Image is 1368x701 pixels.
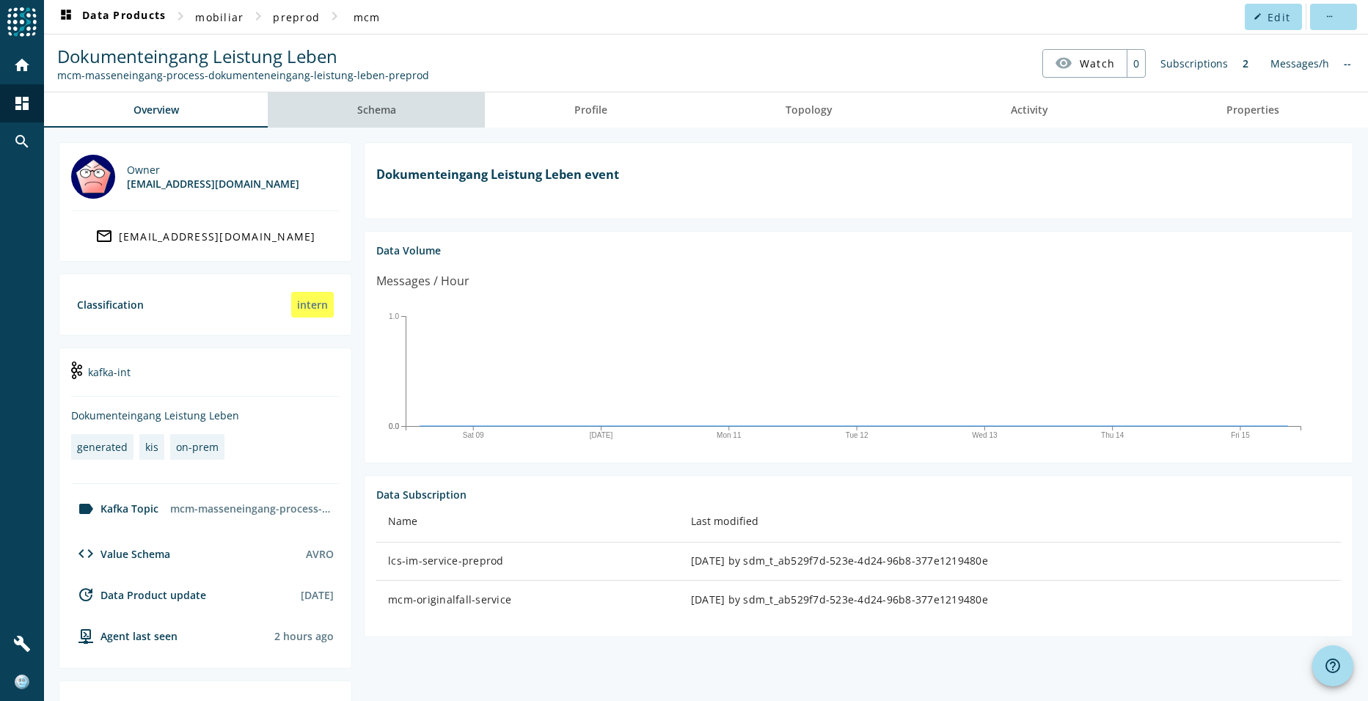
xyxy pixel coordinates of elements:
text: Fri 15 [1231,431,1250,439]
div: [EMAIL_ADDRESS][DOMAIN_NAME] [127,177,299,191]
mat-icon: edit [1254,12,1262,21]
img: mbx_301492@mobi.ch [71,155,115,199]
div: Dokumenteingang Leistung Leben [71,408,340,422]
text: [DATE] [590,431,613,439]
mat-icon: build [13,635,31,653]
div: [DATE] [301,588,334,602]
div: Kafka Topic: mcm-masseneingang-process-dokumenteneingang-leistung-leben-preprod [57,68,429,82]
div: Data Volume [376,243,1341,257]
text: Mon 11 [717,431,742,439]
span: Properties [1226,105,1279,115]
mat-icon: home [13,56,31,74]
div: 0 [1127,50,1145,77]
mat-icon: label [77,500,95,518]
span: Watch [1080,51,1115,76]
div: Owner [127,163,299,177]
div: Messages/h [1263,49,1336,78]
img: dd270a398ab3122b7d76a89635ce14c3 [15,675,29,689]
div: generated [77,440,128,454]
button: mcm [343,4,390,30]
span: Dokumenteingang Leistung Leben [57,44,337,68]
button: Data Products [51,4,172,30]
img: spoud-logo.svg [7,7,37,37]
div: mcm-originalfall-service [388,592,667,607]
div: No information [1336,49,1358,78]
text: Tue 12 [846,431,868,439]
div: agent-env-preprod [71,627,178,645]
div: Data Subscription [376,488,1341,502]
mat-icon: code [77,545,95,562]
div: Agents typically reports every 15min to 1h [274,629,334,643]
div: kafka-int [71,360,340,397]
img: kafka-int [71,361,82,379]
text: 0.0 [389,422,399,430]
mat-icon: update [77,586,95,603]
h1: Dokumenteingang Leistung Leben event [376,166,1341,183]
span: Edit [1268,10,1290,24]
div: mcm-masseneingang-process-dokumenteneingang-leistung-leben-preprod [164,496,340,521]
div: 2 [1235,49,1256,78]
div: lcs-im-service-preprod [388,554,667,568]
th: Name [376,502,679,543]
mat-icon: dashboard [13,95,31,112]
button: Watch [1043,50,1127,76]
mat-icon: visibility [1055,54,1072,72]
text: 1.0 [389,312,399,320]
mat-icon: mail_outline [95,227,113,245]
div: Value Schema [71,545,170,562]
div: intern [291,292,334,318]
div: on-prem [176,440,219,454]
span: Overview [133,105,179,115]
mat-icon: chevron_right [249,7,267,25]
text: Wed 13 [972,431,998,439]
div: Kafka Topic [71,500,158,518]
span: Topology [786,105,833,115]
mat-icon: chevron_right [326,7,343,25]
button: mobiliar [189,4,249,30]
td: [DATE] by sdm_t_ab529f7d-523e-4d24-96b8-377e1219480e [679,581,1341,619]
span: Data Products [57,8,166,26]
span: mcm [354,10,381,24]
div: [EMAIL_ADDRESS][DOMAIN_NAME] [119,230,316,243]
mat-icon: chevron_right [172,7,189,25]
div: Subscriptions [1153,49,1235,78]
span: Profile [574,105,607,115]
text: Sat 09 [463,431,484,439]
mat-icon: dashboard [57,8,75,26]
button: preprod [267,4,326,30]
div: AVRO [306,547,334,561]
button: Edit [1245,4,1302,30]
div: Messages / Hour [376,272,469,290]
a: [EMAIL_ADDRESS][DOMAIN_NAME] [71,223,340,249]
td: [DATE] by sdm_t_ab529f7d-523e-4d24-96b8-377e1219480e [679,543,1341,581]
span: preprod [273,10,320,24]
div: Data Product update [71,586,206,603]
span: mobiliar [195,10,244,24]
span: Activity [1011,105,1048,115]
text: Thu 14 [1101,431,1124,439]
mat-icon: more_horiz [1325,12,1333,21]
th: Last modified [679,502,1341,543]
mat-icon: help_outline [1324,657,1342,675]
div: kis [145,440,158,454]
mat-icon: search [13,133,31,150]
span: Schema [357,105,396,115]
div: Classification [77,298,144,312]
